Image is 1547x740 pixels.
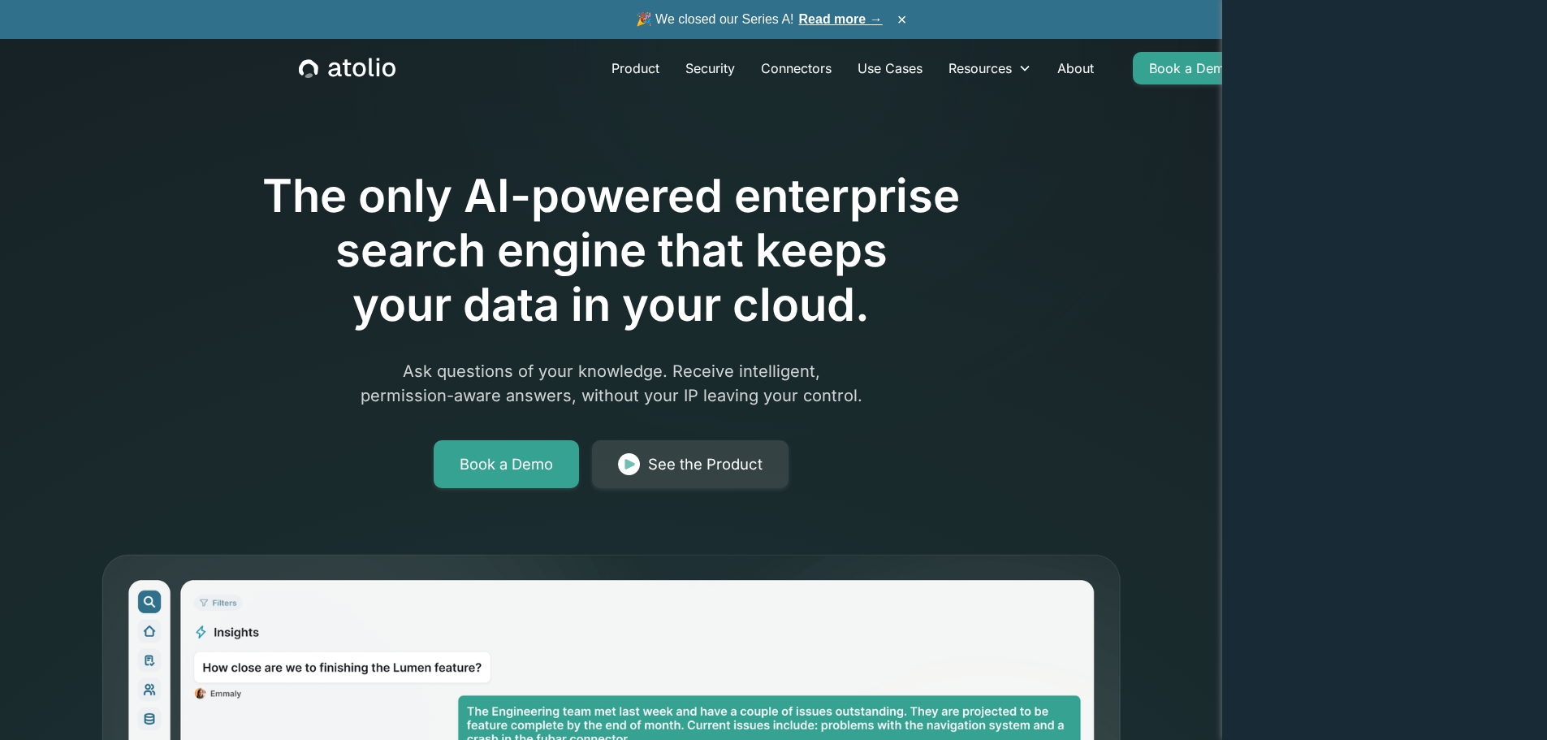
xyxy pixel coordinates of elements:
[299,58,395,79] a: home
[936,52,1044,84] div: Resources
[1133,52,1249,84] a: Book a Demo
[300,359,923,408] p: Ask questions of your knowledge. Receive intelligent, permission-aware answers, without your IP l...
[672,52,748,84] a: Security
[892,11,912,28] button: ×
[592,440,789,489] a: See the Product
[598,52,672,84] a: Product
[1044,52,1107,84] a: About
[799,12,883,26] a: Read more →
[748,52,845,84] a: Connectors
[196,169,1027,333] h1: The only AI-powered enterprise search engine that keeps your data in your cloud.
[434,440,579,489] a: Book a Demo
[648,453,763,476] div: See the Product
[845,52,936,84] a: Use Cases
[636,10,883,29] span: 🎉 We closed our Series A!
[949,58,1012,78] div: Resources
